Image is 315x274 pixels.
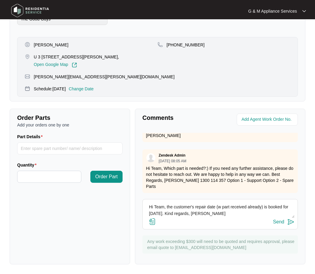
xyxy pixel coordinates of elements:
a: Open Google Map [34,62,77,68]
img: residentia service logo [9,2,51,20]
p: [PHONE_NUMBER] [167,42,204,48]
img: map-pin [25,74,30,79]
p: Order Parts [17,114,123,122]
p: Schedule: [DATE] [34,86,66,92]
p: Change Date [69,86,94,92]
p: [DATE] 08:05 AM [159,159,186,163]
input: Part Details [17,142,123,154]
input: Add Agent Work Order No. [242,116,294,123]
p: G & M Appliance Services [248,8,297,14]
p: Any work exceeding $300 will need to be quoted and requires approval, please email quote to [EMAI... [147,238,295,251]
p: U 3 [STREET_ADDRESS][PERSON_NAME], [34,54,119,60]
img: user-pin [25,42,30,47]
img: map-pin [25,86,30,91]
img: map-pin [157,42,163,47]
div: Send [273,219,284,225]
img: user.svg [146,153,155,162]
p: Comments [142,114,216,122]
button: Send [273,218,295,226]
button: Order Part [90,171,123,183]
p: Hi Team, Which part is needed?:) If you need any further assistance, please do not hesitate to re... [146,165,294,189]
p: Add your orders one by one [17,122,123,128]
p: [PERSON_NAME][EMAIL_ADDRESS][PERSON_NAME][DOMAIN_NAME] [34,74,175,80]
img: dropdown arrow [302,10,306,13]
p: [PERSON_NAME] [34,42,68,48]
span: Order Part [95,173,118,180]
input: Quantity [17,171,81,182]
label: Part Details [17,134,45,140]
p: Zendesk Admin [159,153,186,158]
textarea: Hi Team, the customer's repair date (w part received already) is booked for [DATE]. Kind regards,... [146,202,295,218]
img: send-icon.svg [287,218,295,226]
label: Quantity [17,162,39,168]
img: Link-External [72,62,77,68]
img: file-attachment-doc.svg [149,218,156,225]
img: map-pin [25,54,30,59]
